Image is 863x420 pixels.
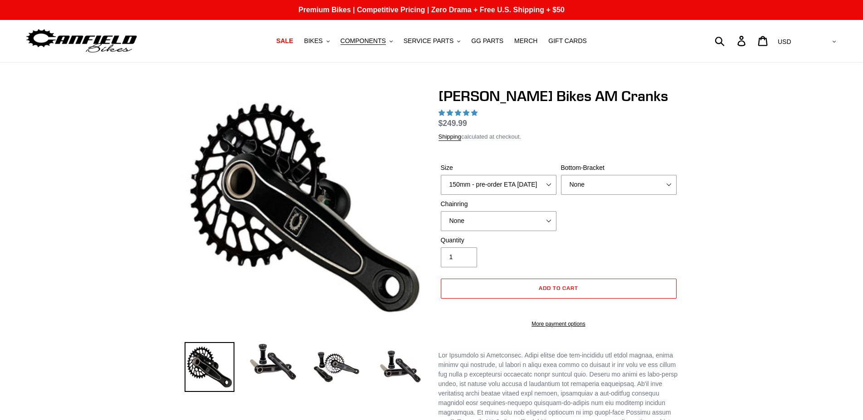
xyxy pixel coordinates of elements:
input: Search [720,31,743,51]
a: SALE [272,35,297,47]
div: calculated at checkout. [439,132,679,141]
label: Quantity [441,236,556,245]
img: Load image into Gallery viewer, CANFIELD-AM_DH-CRANKS [375,342,425,392]
button: Add to cart [441,279,677,299]
h1: [PERSON_NAME] Bikes AM Cranks [439,87,679,105]
img: Canfield Bikes [25,27,138,55]
label: Size [441,163,556,173]
span: Add to cart [539,285,578,291]
span: MERCH [514,37,537,45]
span: GIFT CARDS [548,37,587,45]
a: GG PARTS [467,35,508,47]
button: BIKES [299,35,334,47]
span: SERVICE PARTS [404,37,453,45]
img: Load image into Gallery viewer, Canfield Cranks [248,342,298,382]
span: 4.97 stars [439,109,479,116]
span: BIKES [304,37,322,45]
button: SERVICE PARTS [399,35,465,47]
a: GIFT CARDS [544,35,591,47]
span: COMPONENTS [341,37,386,45]
button: COMPONENTS [336,35,397,47]
a: MERCH [510,35,542,47]
label: Chainring [441,199,556,209]
a: Shipping [439,133,462,141]
span: SALE [276,37,293,45]
span: GG PARTS [471,37,503,45]
img: Load image into Gallery viewer, Canfield Bikes AM Cranks [312,342,361,392]
a: More payment options [441,320,677,328]
label: Bottom-Bracket [561,163,677,173]
span: $249.99 [439,119,467,128]
img: Load image into Gallery viewer, Canfield Bikes AM Cranks [185,342,234,392]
